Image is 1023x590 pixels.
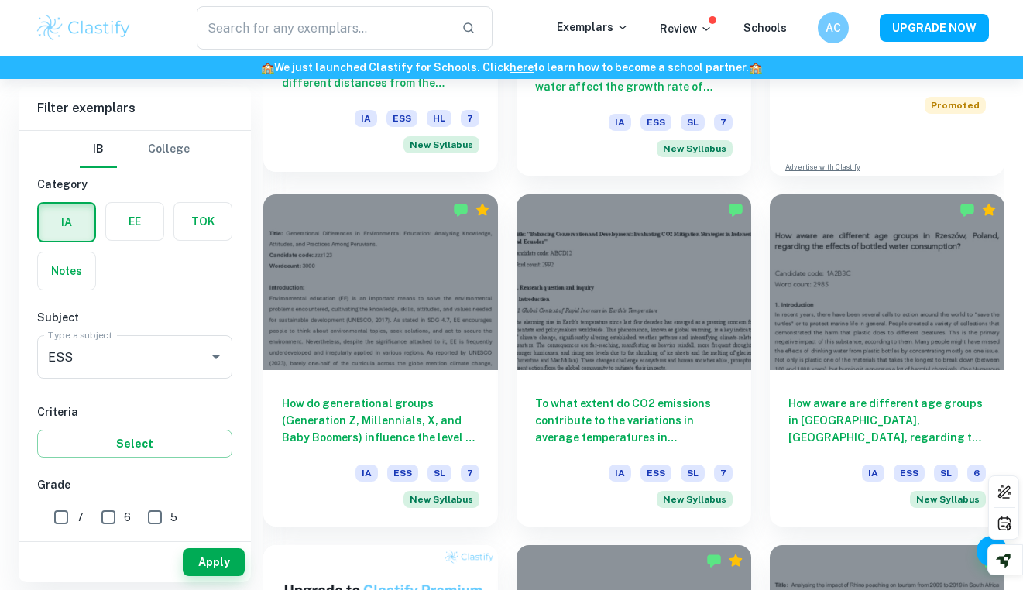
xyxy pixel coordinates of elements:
span: IA [609,114,631,131]
button: College [148,131,190,168]
span: New Syllabus [657,140,733,157]
span: 7 [714,114,733,131]
span: ESS [386,110,417,127]
button: IB [80,131,117,168]
button: UPGRADE NOW [880,14,989,42]
span: Promoted [925,97,986,114]
h6: Criteria [37,403,232,420]
a: How do generational groups (Generation Z, Millennials, X, and Baby Boomers) influence the level o... [263,194,498,527]
button: EE [106,203,163,240]
p: Exemplars [557,19,629,36]
input: Search for any exemplars... [197,6,450,50]
span: HL [427,110,451,127]
span: ESS [640,465,671,482]
span: SL [934,465,958,482]
h6: AC [824,19,842,36]
span: SL [681,114,705,131]
div: Premium [728,553,743,568]
div: Starting from the May 2026 session, the ESS IA requirements have changed. We created this exempla... [403,136,479,153]
span: 🏫 [261,61,274,74]
div: Premium [475,202,490,218]
a: Schools [743,22,787,34]
span: New Syllabus [403,136,479,153]
span: 6 [124,509,131,526]
h6: Grade [37,476,232,493]
button: Notes [38,252,95,290]
div: Starting from the May 2026 session, the ESS IA requirements have changed. We created this exempla... [910,491,986,508]
div: Starting from the May 2026 session, the ESS IA requirements have changed. We created this exempla... [657,140,733,157]
span: 5 [170,509,177,526]
span: New Syllabus [910,491,986,508]
div: Starting from the May 2026 session, the ESS IA requirements have changed. We created this exempla... [657,491,733,508]
span: New Syllabus [657,491,733,508]
button: IA [39,204,94,241]
span: 🏫 [749,61,762,74]
h6: Category [37,176,232,193]
button: AC [818,12,849,43]
h6: Subject [37,309,232,326]
span: IA [862,465,884,482]
div: Premium [981,202,997,218]
span: IA [609,465,631,482]
span: 7 [461,110,479,127]
h6: Filter exemplars [19,87,251,130]
span: 7 [77,509,84,526]
img: Marked [728,202,743,218]
a: here [510,61,534,74]
span: SL [427,465,451,482]
span: 6 [967,465,986,482]
label: Type a subject [48,328,112,341]
span: IA [355,110,377,127]
button: TOK [174,203,232,240]
span: ESS [387,465,418,482]
button: Open [205,346,227,368]
span: 7 [461,465,479,482]
span: ESS [894,465,925,482]
a: To what extent do CO2 emissions contribute to the variations in average temperatures in [GEOGRAPH... [517,194,751,527]
a: Advertise with Clastify [785,162,860,173]
p: Review [660,20,712,37]
div: Starting from the May 2026 session, the ESS IA requirements have changed. We created this exempla... [403,491,479,508]
span: IA [355,465,378,482]
img: Clastify logo [35,12,133,43]
img: Marked [706,553,722,568]
span: ESS [640,114,671,131]
button: Apply [183,548,245,576]
h6: We just launched Clastify for Schools. Click to learn how to become a school partner. [3,59,1020,76]
h6: How aware are different age groups in [GEOGRAPHIC_DATA], [GEOGRAPHIC_DATA], regarding the effects... [788,395,986,446]
img: Marked [959,202,975,218]
div: Filter type choice [80,131,190,168]
span: New Syllabus [403,491,479,508]
h6: How do generational groups (Generation Z, Millennials, X, and Baby Boomers) influence the level o... [282,395,479,446]
button: Help and Feedback [977,536,1008,567]
h6: To what extent do CO2 emissions contribute to the variations in average temperatures in [GEOGRAPH... [535,395,733,446]
span: SL [681,465,705,482]
a: How aware are different age groups in [GEOGRAPHIC_DATA], [GEOGRAPHIC_DATA], regarding the effects... [770,194,1004,527]
span: 7 [714,465,733,482]
button: Select [37,430,232,458]
img: Marked [453,202,469,218]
